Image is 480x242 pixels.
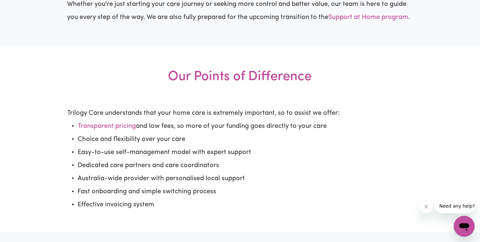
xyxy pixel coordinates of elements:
[78,123,136,130] a: Transparent pricing
[78,198,413,211] li: Effective invoicing system
[78,120,413,133] li: and low fees, so more of your funding goes directly to your care
[78,185,413,198] li: Fast onboarding and simple switching process
[67,107,413,120] p: Trilogy Care understands that your home care is extremely important, so to assist we offer:
[420,200,433,213] iframe: Close message
[328,14,408,21] a: Support at Home program
[454,216,475,237] iframe: Button to launch messaging window
[435,199,475,213] iframe: Message from company
[78,159,413,172] li: Dedicated care partners and care coordinators
[78,133,413,146] li: Choice and flexibility over your care
[4,5,40,10] span: Need any help?
[78,172,413,185] li: Australia-wide provider with personalised local support
[78,146,413,159] li: Easy-to-use self-management model with expert support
